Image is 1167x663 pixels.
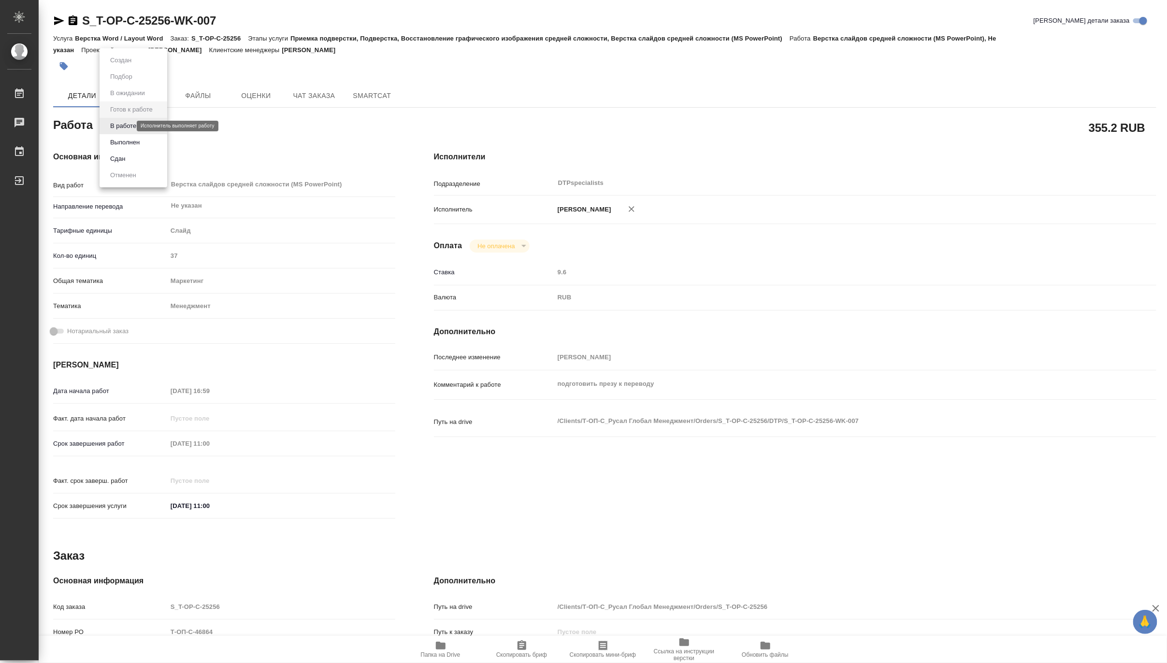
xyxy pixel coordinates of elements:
button: Сдан [107,154,128,164]
button: Создан [107,55,134,66]
button: В работе [107,121,139,131]
button: Подбор [107,71,135,82]
button: Готов к работе [107,104,156,115]
button: Выполнен [107,137,143,148]
button: Отменен [107,170,139,181]
button: В ожидании [107,88,148,99]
